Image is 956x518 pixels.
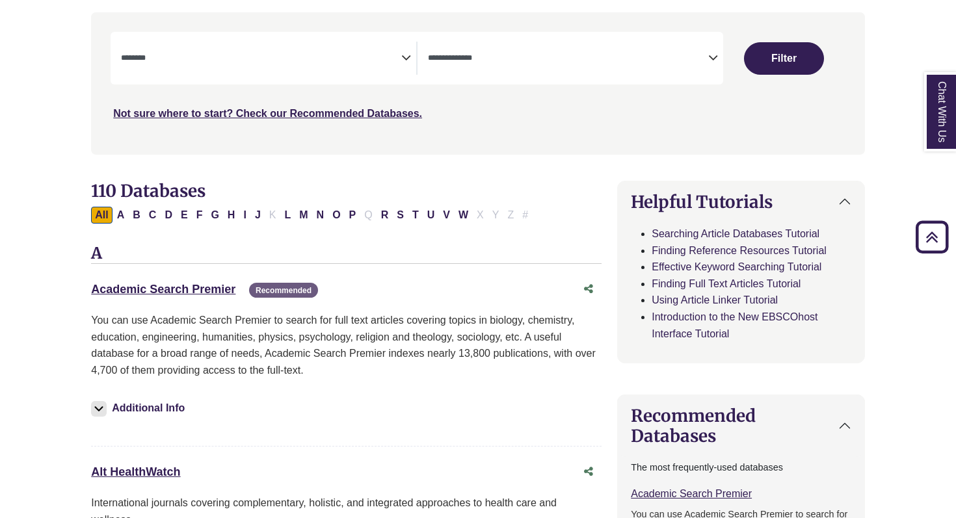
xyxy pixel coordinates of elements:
button: Filter Results G [207,207,222,224]
div: Alpha-list to filter by first letter of database name [91,209,533,220]
textarea: Search [428,54,708,64]
button: Filter Results W [455,207,472,224]
button: Filter Results T [408,207,423,224]
button: Filter Results A [113,207,129,224]
button: Filter Results R [377,207,393,224]
a: Academic Search Premier [91,283,235,296]
a: Not sure where to start? Check our Recommended Databases. [113,108,422,119]
button: Filter Results C [145,207,161,224]
a: Academic Search Premier [631,488,752,499]
a: Back to Top [911,228,953,246]
button: Filter Results D [161,207,176,224]
a: Introduction to the New EBSCOhost Interface Tutorial [652,311,817,339]
button: Helpful Tutorials [618,181,864,222]
p: You can use Academic Search Premier to search for full text articles covering topics in biology, ... [91,312,602,378]
button: Submit for Search Results [744,42,824,75]
a: Using Article Linker Tutorial [652,294,778,305]
nav: Search filters [91,12,865,154]
a: Alt HealthWatch [91,465,180,478]
button: All [91,207,112,224]
button: Filter Results J [251,207,265,224]
a: Finding Full Text Articles Tutorial [652,278,801,289]
span: 110 Databases [91,180,206,201]
button: Share this database [576,460,602,484]
button: Filter Results O [328,207,344,224]
a: Finding Reference Resources Tutorial [652,245,827,256]
h3: A [91,244,602,264]
textarea: Search [121,54,401,64]
button: Filter Results B [129,207,144,224]
button: Filter Results I [239,207,250,224]
button: Filter Results F [193,207,207,224]
button: Filter Results E [177,207,192,224]
button: Filter Results L [280,207,295,224]
span: Recommended [249,283,318,298]
button: Filter Results S [393,207,408,224]
button: Filter Results U [423,207,439,224]
button: Filter Results H [224,207,239,224]
button: Share this database [576,277,602,302]
a: Effective Keyword Searching Tutorial [652,261,821,272]
button: Additional Info [91,399,189,417]
button: Filter Results V [439,207,454,224]
p: The most frequently-used databases [631,460,851,475]
button: Recommended Databases [618,395,864,456]
button: Filter Results M [295,207,312,224]
button: Filter Results P [345,207,360,224]
a: Searching Article Databases Tutorial [652,228,819,239]
button: Filter Results N [313,207,328,224]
